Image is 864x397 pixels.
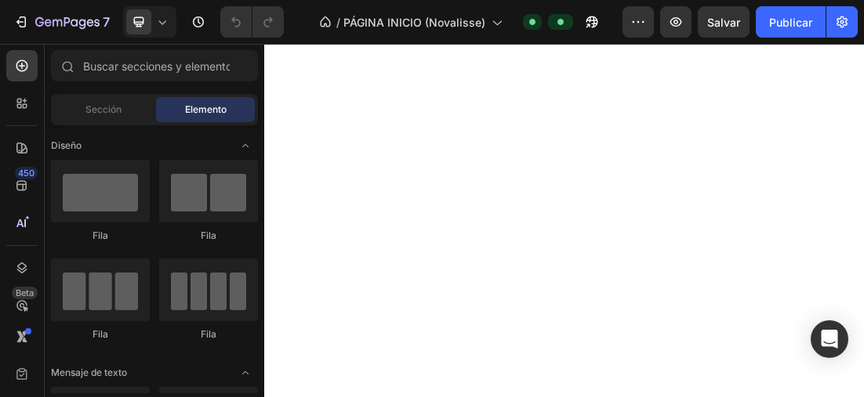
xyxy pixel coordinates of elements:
div: Abra Intercom Messenger [811,320,848,358]
span: / [336,14,340,31]
div: Fila [51,327,150,341]
span: Alternar abierto [233,360,258,385]
button: 7 [6,6,117,38]
div: Fila [159,327,258,341]
span: Sección [85,103,122,117]
font: Publicar [769,14,812,31]
div: 450 [15,167,38,179]
div: Fila [159,229,258,243]
button: Publicar [756,6,826,38]
div: Beta [12,287,38,299]
span: Alternar abierto [233,133,258,158]
input: Buscar secciones y elementos [51,50,258,81]
span: Mensaje de texto [51,366,127,380]
div: Deshacer/Rehacer [220,6,284,38]
span: PÁGINA INICIO (Novalisse) [343,14,485,31]
span: Diseño [51,139,82,153]
span: Salvar [707,16,740,29]
iframe: Design area [264,44,864,397]
div: Fila [51,229,150,243]
p: 7 [103,13,110,31]
span: Elemento [185,103,227,117]
button: Salvar [698,6,750,38]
